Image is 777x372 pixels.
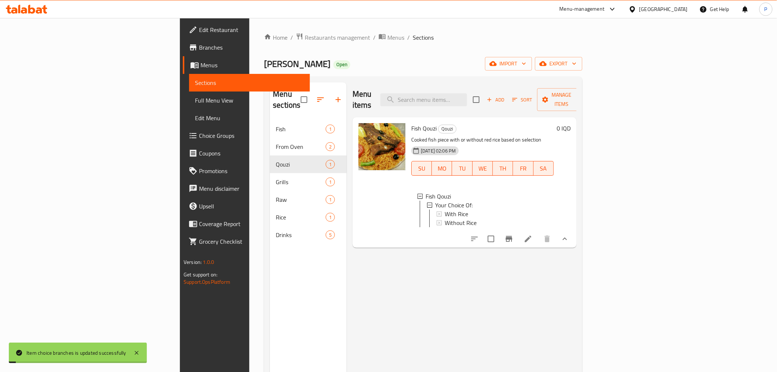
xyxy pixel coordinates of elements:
div: Raw1 [270,191,347,208]
span: Fish Qouzi [426,192,451,201]
button: MO [432,161,452,176]
div: Grills1 [270,173,347,191]
span: Full Menu View [195,96,304,105]
span: Sort [512,96,532,104]
button: Add section [329,91,347,108]
nav: breadcrumb [264,33,582,42]
button: import [485,57,532,71]
a: Upsell [183,197,310,215]
span: SA [536,163,551,174]
div: Drinks5 [270,226,347,244]
span: Add [486,96,506,104]
input: search [380,93,467,106]
div: Menu-management [560,5,605,14]
a: Choice Groups [183,127,310,144]
span: Upsell [199,202,304,211]
div: items [326,230,335,239]
span: 1.0.0 [203,257,214,267]
li: / [373,33,376,42]
li: / [407,33,410,42]
div: Item choice branches is updated successfully [26,349,126,357]
div: items [326,213,335,222]
button: export [535,57,582,71]
span: Raw [276,195,325,204]
div: Open [333,60,350,69]
button: TH [493,161,513,176]
button: sort-choices [466,230,483,248]
span: MO [435,163,449,174]
a: Menu disclaimer [183,180,310,197]
span: Coupons [199,149,304,158]
button: SU [411,161,432,176]
div: Fish1 [270,120,347,138]
span: Promotions [199,167,304,175]
span: Menus [200,61,304,69]
span: Your Choice Of: [435,201,473,210]
span: Qouzi [276,160,325,169]
span: Menu disclaimer [199,184,304,193]
button: Sort [510,94,534,105]
button: TU [452,161,472,176]
span: Add item [484,94,507,105]
span: Menus [387,33,404,42]
h6: 0 IQD [557,123,571,133]
span: Choice Groups [199,131,304,140]
div: Grills [276,178,325,186]
p: Cooked fish piece with or without red rice based on selection [411,135,554,144]
span: Restaurants management [305,33,370,42]
button: show more [556,230,574,248]
div: From Oven [276,142,325,151]
span: [DATE] 02:06 PM [418,147,459,154]
a: Support.OpsPlatform [184,277,230,287]
span: Without Rice [445,218,477,227]
span: With Rice [445,210,468,218]
span: 1 [326,126,335,133]
span: TH [496,163,510,174]
div: Qouzi1 [270,155,347,173]
span: Edit Menu [195,114,304,122]
div: items [326,195,335,204]
span: 2 [326,143,335,150]
span: Edit Restaurant [199,25,304,34]
div: items [326,178,335,186]
button: Manage items [537,88,586,111]
div: Rice1 [270,208,347,226]
a: Coverage Report [183,215,310,233]
span: Select all sections [296,92,312,107]
a: Coupons [183,144,310,162]
button: Branch-specific-item [500,230,518,248]
a: Edit Menu [189,109,310,127]
span: P [765,5,767,13]
div: [GEOGRAPHIC_DATA] [639,5,688,13]
span: Rice [276,213,325,222]
span: FR [516,163,530,174]
button: FR [513,161,533,176]
span: Sort sections [312,91,329,108]
span: 1 [326,161,335,168]
span: Drinks [276,230,325,239]
h2: Menu items [353,89,372,111]
button: Add [484,94,507,105]
button: WE [473,161,493,176]
span: 5 [326,232,335,239]
a: Menus [379,33,404,42]
span: SU [415,163,429,174]
span: Get support on: [184,270,217,279]
a: Grocery Checklist [183,233,310,250]
span: import [491,59,526,68]
a: Edit menu item [524,235,532,243]
div: Fish [276,125,325,133]
a: Promotions [183,162,310,180]
span: Version: [184,257,202,267]
span: Coverage Report [199,219,304,228]
span: Qouzi [438,125,456,133]
a: Restaurants management [296,33,370,42]
span: Sections [413,33,434,42]
div: From Oven2 [270,138,347,155]
span: Select section [469,92,484,107]
span: WE [476,163,490,174]
span: 1 [326,196,335,203]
